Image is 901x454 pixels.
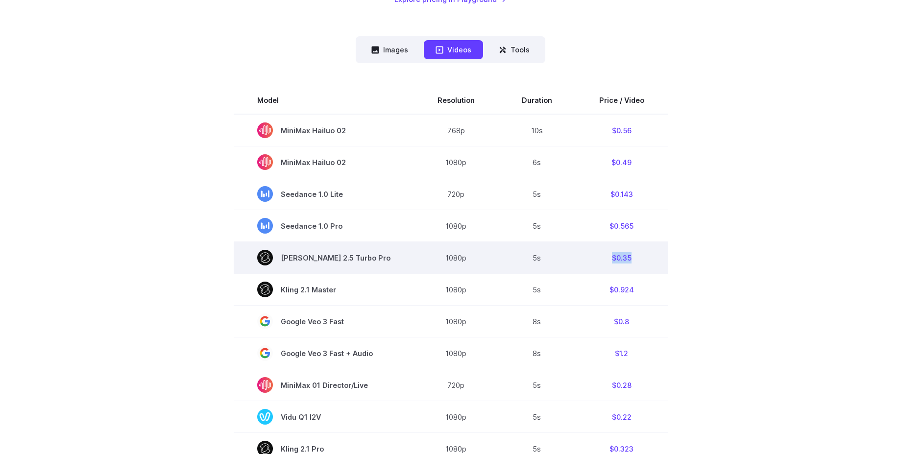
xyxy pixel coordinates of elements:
[257,282,390,297] span: Kling 2.1 Master
[257,345,390,361] span: Google Veo 3 Fast + Audio
[576,306,668,337] td: $0.8
[257,377,390,393] span: MiniMax 01 Director/Live
[257,154,390,170] span: MiniMax Hailuo 02
[576,178,668,210] td: $0.143
[576,242,668,274] td: $0.35
[498,337,576,369] td: 8s
[414,401,498,433] td: 1080p
[234,87,414,114] th: Model
[498,401,576,433] td: 5s
[414,178,498,210] td: 720p
[414,210,498,242] td: 1080p
[360,40,420,59] button: Images
[257,313,390,329] span: Google Veo 3 Fast
[498,146,576,178] td: 6s
[257,218,390,234] span: Seedance 1.0 Pro
[576,114,668,146] td: $0.56
[498,87,576,114] th: Duration
[498,114,576,146] td: 10s
[414,87,498,114] th: Resolution
[576,401,668,433] td: $0.22
[424,40,483,59] button: Videos
[576,337,668,369] td: $1.2
[414,337,498,369] td: 1080p
[576,210,668,242] td: $0.565
[498,178,576,210] td: 5s
[257,122,390,138] span: MiniMax Hailuo 02
[414,146,498,178] td: 1080p
[414,369,498,401] td: 720p
[414,274,498,306] td: 1080p
[257,186,390,202] span: Seedance 1.0 Lite
[576,146,668,178] td: $0.49
[576,87,668,114] th: Price / Video
[576,274,668,306] td: $0.924
[487,40,541,59] button: Tools
[414,242,498,274] td: 1080p
[498,369,576,401] td: 5s
[498,210,576,242] td: 5s
[257,409,390,425] span: Vidu Q1 I2V
[576,369,668,401] td: $0.28
[414,114,498,146] td: 768p
[498,274,576,306] td: 5s
[257,250,390,265] span: [PERSON_NAME] 2.5 Turbo Pro
[498,306,576,337] td: 8s
[414,306,498,337] td: 1080p
[498,242,576,274] td: 5s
